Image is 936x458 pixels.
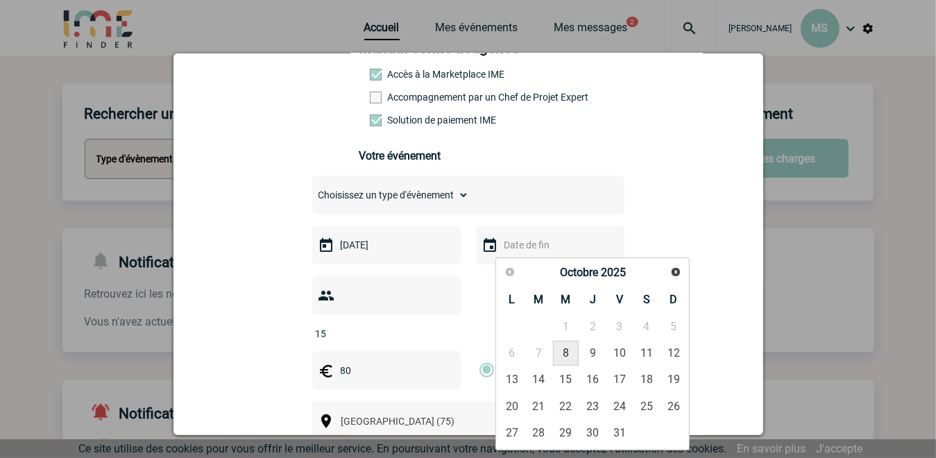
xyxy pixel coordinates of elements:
[499,367,525,392] a: 13
[499,420,525,445] a: 27
[534,293,544,306] span: Mardi
[561,293,570,306] span: Mercredi
[661,367,686,392] a: 19
[337,362,433,380] input: Budget HT
[670,266,681,278] span: Suivant
[553,420,579,445] a: 29
[580,367,606,392] a: 16
[616,293,623,306] span: Vendredi
[337,236,433,254] input: Date de début
[501,236,597,254] input: Date de fin
[665,262,686,282] a: Suivant
[553,341,579,366] a: 8
[601,266,626,279] span: 2025
[560,266,598,279] span: Octobre
[553,367,579,392] a: 15
[336,412,527,431] span: Paris (75)
[526,367,552,392] a: 14
[580,393,606,418] a: 23
[553,393,579,418] a: 22
[633,341,659,366] a: 11
[580,420,606,445] a: 30
[670,293,677,306] span: Dimanche
[370,114,431,126] label: Conformité aux process achat client, Prise en charge de la facturation, Mutualisation de plusieur...
[661,393,686,418] a: 26
[633,393,659,418] a: 25
[607,341,633,366] a: 10
[590,293,596,306] span: Jeudi
[643,293,650,306] span: Samedi
[370,92,431,103] label: Prestation payante
[607,367,633,392] a: 17
[607,420,633,445] a: 31
[661,341,686,366] a: 12
[526,420,552,445] a: 28
[509,293,515,306] span: Lundi
[499,393,525,418] a: 20
[526,393,552,418] a: 21
[359,149,577,162] h3: Votre événement
[370,69,431,80] label: Accès à la Marketplace IME
[312,325,443,343] input: Nombre de participants
[479,351,495,390] label: Par personne
[607,393,633,418] a: 24
[633,367,659,392] a: 18
[580,341,606,366] a: 9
